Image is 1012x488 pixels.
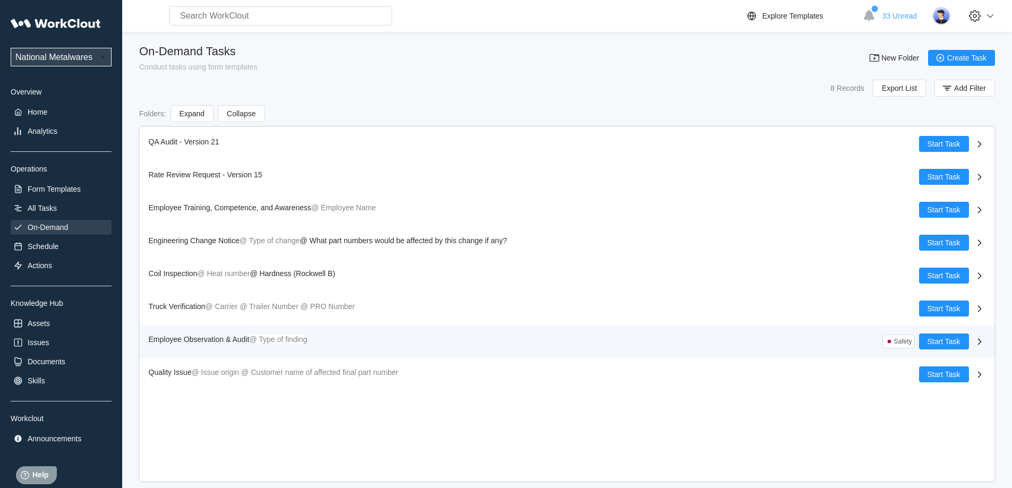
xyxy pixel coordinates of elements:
[250,269,335,278] span: @ Hardness (Rockwell B)
[140,127,994,160] a: QA Audit - Version 21Start Task
[28,434,81,443] div: Announcements
[11,165,112,173] div: Operations
[954,84,986,92] span: Add Filter
[149,138,219,146] span: QA Audit - Version 21
[197,269,250,278] mark: @ Heat number
[249,335,307,344] mark: @ Type of finding
[873,80,926,97] button: Export List
[28,242,58,251] div: Schedule
[28,127,57,135] div: Analytics
[11,258,112,273] a: Actions
[862,50,928,66] button: New Folder
[762,12,823,20] div: Explore Templates
[928,338,960,345] span: Start Task
[928,140,960,148] span: Start Task
[240,236,300,245] mark: @ Type of change
[28,204,57,212] div: All Tasks
[311,203,376,212] mark: @ Employee Name
[140,358,994,391] a: Quality Issue@ Issue origin@ Customer name of affected final part numberStart Task
[11,88,112,96] div: Overview
[11,373,112,388] a: Skills
[11,299,112,307] div: Knowledge Hub
[139,109,166,118] div: Folders :
[11,239,112,254] a: Schedule
[919,268,969,284] button: Start Task
[830,84,864,92] div: 8 Records
[191,368,239,376] mark: @ Issue origin
[218,105,265,122] button: Collapse
[919,366,969,382] button: Start Task
[11,316,112,331] a: Assets
[301,302,355,311] mark: @ PRO Number
[28,357,65,366] div: Documents
[28,376,45,385] div: Skills
[28,108,47,116] div: Home
[919,202,969,218] button: Start Task
[928,173,960,181] span: Start Task
[11,105,112,119] a: Home
[140,193,994,226] a: Employee Training, Competence, and Awareness@ Employee NameStart Task
[928,272,960,279] span: Start Task
[11,124,112,139] a: Analytics
[11,335,112,350] a: Issues
[28,223,68,232] div: On-Demand
[28,319,50,328] div: Assets
[928,50,995,66] button: Create Task
[28,261,52,270] div: Actions
[919,169,969,185] button: Start Task
[300,236,507,245] span: @ What part numbers would be affected by this change if any?
[894,338,912,345] div: Safety
[149,236,240,245] span: Engineering Change Notice
[139,63,258,71] div: Conduct tasks using form templates
[11,201,112,216] a: All Tasks
[149,203,311,212] span: Employee Training, Competence, and Awareness
[140,226,994,259] a: Engineering Change Notice@ Type of change@ What part numbers would be affected by this change if ...
[227,110,256,117] span: Collapse
[11,220,112,235] a: On-Demand
[139,45,258,58] div: On-Demand Tasks
[11,414,112,423] div: Workclout
[928,239,960,246] span: Start Task
[149,269,198,278] span: Coil Inspection
[919,136,969,152] button: Start Task
[140,325,994,358] a: Employee Observation & Audit@ Type of findingSafetyStart Task
[149,335,250,344] span: Employee Observation & Audit
[241,368,398,376] mark: @ Customer name of affected final part number
[928,371,960,378] span: Start Task
[882,12,917,20] span: 33 Unread
[140,259,994,292] a: Coil Inspection@ Heat number@ Hardness (Rockwell B)Start Task
[149,302,206,311] span: Truck Verification
[28,338,49,347] div: Issues
[28,185,81,193] div: Form Templates
[140,292,994,325] a: Truck Verification@ Carrier@ Trailer Number@ PRO NumberStart Task
[881,54,920,62] span: New Folder
[240,302,299,311] mark: @ Trailer Number
[928,305,960,312] span: Start Task
[947,54,987,62] span: Create Task
[11,354,112,369] a: Documents
[180,110,205,117] span: Expand
[919,235,969,251] button: Start Task
[11,182,112,196] a: Form Templates
[745,10,857,22] a: Explore Templates
[149,368,192,376] span: Quality Issue
[140,160,994,193] a: Rate Review Request - Version 15Start Task
[171,105,214,122] button: Expand
[169,6,392,25] input: Search WorkClout
[919,333,969,349] button: Start Task
[11,431,112,446] a: Announcements
[919,301,969,316] button: Start Task
[205,302,237,311] mark: @ Carrier
[149,170,262,179] span: Rate Review Request - Version 15
[928,206,960,213] span: Start Task
[932,7,950,25] img: user-5.png
[934,80,995,97] button: Add Filter
[882,84,917,92] span: Export List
